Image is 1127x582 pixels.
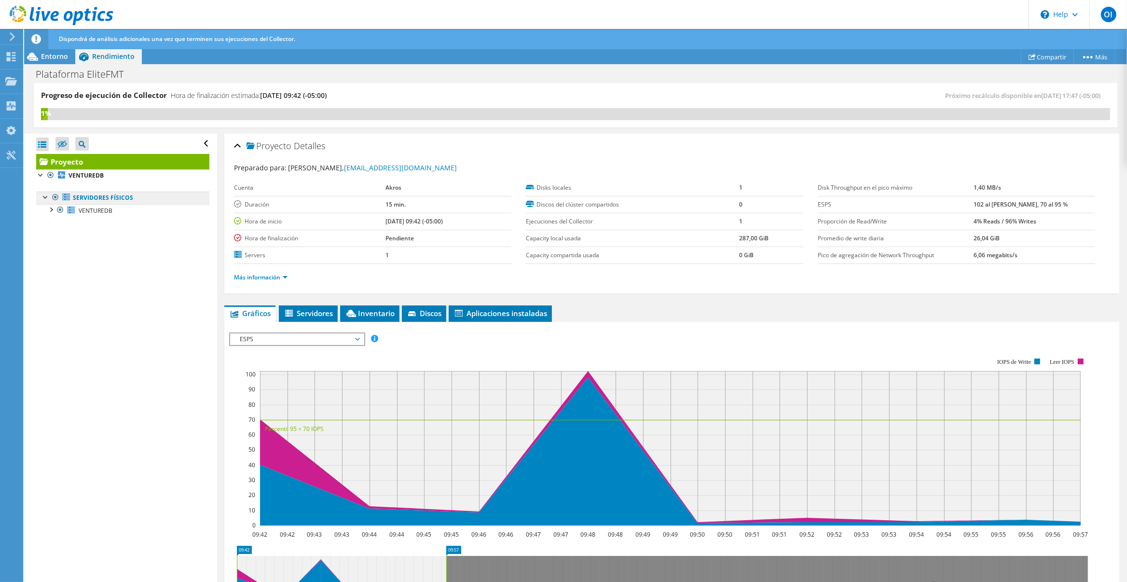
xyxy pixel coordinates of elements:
span: Inventario [345,308,395,318]
text: 09:50 [718,530,733,539]
b: 1 [385,251,389,259]
span: Entorno [41,52,68,61]
span: Servidores [284,308,333,318]
label: Capacity compartida usada [526,250,739,260]
text: 09:52 [800,530,815,539]
text: Leer IOPS [1050,359,1074,365]
b: VENTUREDB [69,171,104,180]
text: 40 [248,461,255,469]
h1: Plataforma EliteFMT [31,69,138,80]
label: Proporción de Read/Write [818,217,974,226]
text: 100 [246,370,256,378]
span: Rendimiento [92,52,135,61]
text: 09:54 [937,530,952,539]
text: 90 [248,385,255,393]
label: Ejecuciones del Collector [526,217,739,226]
label: ESPS [818,200,974,209]
label: Hora de finalización [234,234,385,243]
a: VENTUREDB [36,204,209,217]
span: Dispondrá de análisis adicionales una vez que terminen sus ejecuciones del Collector. [59,35,295,43]
text: 0 [252,521,256,529]
text: 09:52 [827,530,842,539]
text: 09:48 [608,530,623,539]
text: 20 [248,491,255,499]
text: 09:49 [663,530,678,539]
text: 09:48 [581,530,596,539]
span: Gráficos [229,308,271,318]
label: Pico de agregación de Network Throughput [818,250,974,260]
text: 09:56 [1019,530,1034,539]
text: 09:57 [1073,530,1088,539]
text: 09:42 [253,530,268,539]
a: Proyecto [36,154,209,169]
span: Discos [407,308,441,318]
span: [DATE] 17:47 (-05:00) [1041,91,1100,100]
label: Preparado para: [234,163,287,172]
span: Próximo recálculo disponible en [945,91,1105,100]
label: Servers [234,250,385,260]
span: VENTUREDB [79,207,112,215]
b: 0 GiB [739,251,754,259]
span: Aplicaciones instaladas [454,308,547,318]
b: Akros [385,183,401,192]
text: 09:53 [882,530,897,539]
text: 09:49 [636,530,651,539]
text: 09:56 [1046,530,1061,539]
b: [DATE] 09:42 (-05:00) [385,217,443,225]
b: 6,06 megabits/s [974,251,1017,259]
a: Más [1073,49,1115,64]
text: 09:46 [499,530,514,539]
span: ESPS [235,333,359,345]
text: IOPS de Write [997,359,1031,365]
a: Servidores físicos [36,192,209,204]
a: Más información [234,273,288,281]
text: 09:46 [472,530,487,539]
b: 4% Reads / 96% Writes [974,217,1036,225]
span: Proyecto [247,141,291,151]
text: 09:51 [772,530,787,539]
b: 15 min. [385,200,406,208]
label: Hora de inicio [234,217,385,226]
label: Cuenta [234,183,385,193]
label: Capacity local usada [526,234,739,243]
h4: Hora de finalización estimada: [171,90,327,101]
div: 1% [41,108,48,119]
b: 1 [739,217,742,225]
text: 09:44 [362,530,377,539]
text: 09:43 [335,530,350,539]
label: Promedio de write diaria [818,234,974,243]
text: 60 [248,430,255,439]
label: Disk Throughput en el pico máximo [818,183,974,193]
span: [PERSON_NAME], [288,163,457,172]
text: 09:42 [280,530,295,539]
text: 09:55 [964,530,979,539]
b: 1,40 MB/s [974,183,1001,192]
text: 09:45 [444,530,459,539]
text: 70 [248,416,255,424]
b: 1 [739,183,742,192]
text: 09:51 [745,530,760,539]
text: 30 [248,476,255,484]
label: Duración [234,200,385,209]
text: 09:53 [854,530,869,539]
b: 287,00 GiB [739,234,769,242]
label: Disks locales [526,183,739,193]
text: 09:55 [991,530,1006,539]
b: 0 [739,200,742,208]
text: 09:47 [526,530,541,539]
span: [DATE] 09:42 (-05:00) [260,91,327,100]
text: 09:44 [390,530,405,539]
text: 09:45 [417,530,432,539]
b: Pendiente [385,234,414,242]
text: 09:47 [554,530,569,539]
b: 102 al [PERSON_NAME], 70 al 95 % [974,200,1068,208]
a: VENTUREDB [36,169,209,182]
text: 80 [248,401,255,409]
a: Compartir [1021,49,1074,64]
text: 10 [248,506,255,514]
text: 09:50 [690,530,705,539]
label: Discos del clúster compartidos [526,200,739,209]
b: 26,04 GiB [974,234,1000,242]
span: Detalles [294,140,325,152]
span: OI [1101,7,1116,22]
